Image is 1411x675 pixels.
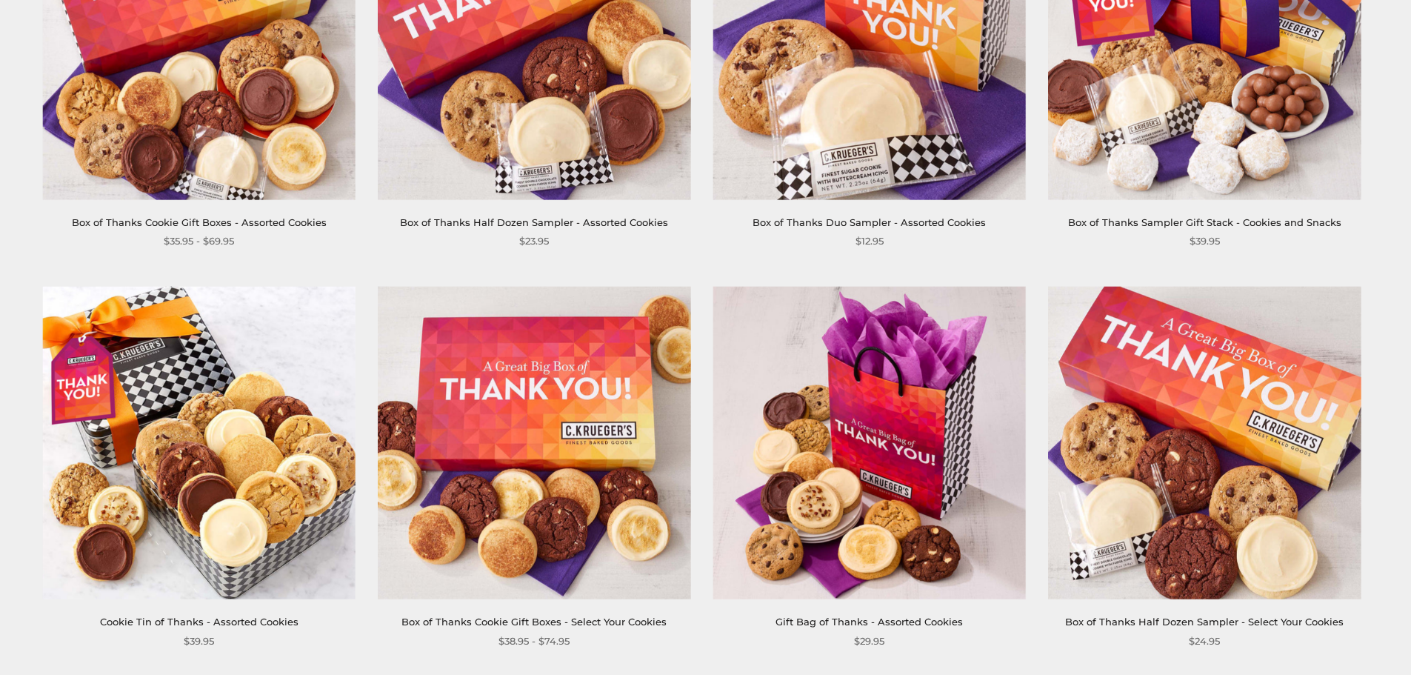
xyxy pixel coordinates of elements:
a: Cookie Tin of Thanks - Assorted Cookies [100,616,298,628]
a: Gift Bag of Thanks - Assorted Cookies [775,616,963,628]
img: Cookie Tin of Thanks - Assorted Cookies [43,287,356,599]
span: $12.95 [855,233,884,249]
span: $29.95 [854,634,884,649]
a: Box of Thanks Half Dozen Sampler - Select Your Cookies [1065,616,1344,628]
span: $38.95 - $74.95 [498,634,570,649]
img: Box of Thanks Half Dozen Sampler - Select Your Cookies [1048,287,1361,599]
a: Box of Thanks Duo Sampler - Assorted Cookies [753,216,986,228]
img: Box of Thanks Cookie Gift Boxes - Select Your Cookies [378,287,690,599]
span: $24.95 [1189,634,1220,649]
span: $39.95 [1190,233,1220,249]
a: Box of Thanks Sampler Gift Stack - Cookies and Snacks [1068,216,1341,228]
span: $23.95 [519,233,549,249]
span: $39.95 [184,634,214,649]
a: Box of Thanks Cookie Gift Boxes - Assorted Cookies [72,216,327,228]
span: $35.95 - $69.95 [164,233,234,249]
a: Box of Thanks Half Dozen Sampler - Assorted Cookies [400,216,668,228]
a: Box of Thanks Cookie Gift Boxes - Select Your Cookies [401,616,667,628]
img: Gift Bag of Thanks - Assorted Cookies [713,287,1026,599]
